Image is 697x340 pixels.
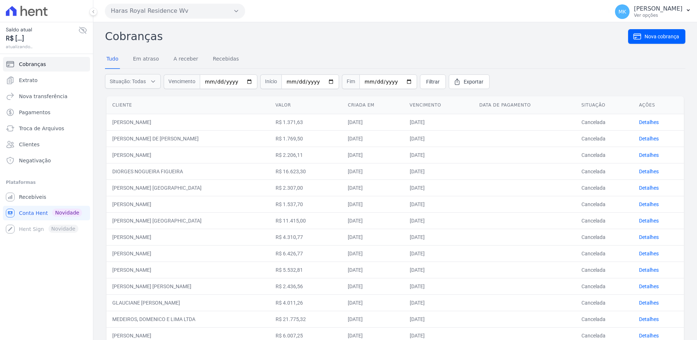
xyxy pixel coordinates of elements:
[342,163,404,179] td: [DATE]
[639,185,659,191] a: Detalhes
[52,209,82,217] span: Novidade
[6,34,78,43] span: R$ [...]
[404,245,474,262] td: [DATE]
[404,114,474,130] td: [DATE]
[449,74,490,89] a: Exportar
[404,196,474,212] td: [DATE]
[270,229,342,245] td: R$ 4.310,77
[106,311,270,327] td: MEDEIROS, DOMENICO E LIMA LTDA
[211,50,241,69] a: Recebidas
[633,96,684,114] th: Ações
[342,130,404,147] td: [DATE]
[342,262,404,278] td: [DATE]
[3,190,90,204] a: Recebíveis
[3,206,90,220] a: Conta Hent Novidade
[404,212,474,229] td: [DATE]
[639,234,659,240] a: Detalhes
[172,50,200,69] a: A receber
[6,178,87,187] div: Plataformas
[426,78,440,85] span: Filtrar
[3,73,90,88] a: Extrato
[420,74,446,89] a: Filtrar
[106,196,270,212] td: [PERSON_NAME]
[270,196,342,212] td: R$ 1.537,70
[19,93,67,100] span: Nova transferência
[270,311,342,327] td: R$ 21.775,32
[404,96,474,114] th: Vencimento
[342,96,404,114] th: Criada em
[342,196,404,212] td: [DATE]
[639,267,659,273] a: Detalhes
[639,300,659,306] a: Detalhes
[639,218,659,224] a: Detalhes
[3,121,90,136] a: Troca de Arquivos
[106,114,270,130] td: [PERSON_NAME]
[474,96,576,114] th: Data de pagamento
[342,245,404,262] td: [DATE]
[639,251,659,256] a: Detalhes
[19,157,51,164] span: Negativação
[6,43,78,50] span: atualizando...
[270,262,342,278] td: R$ 5.532,81
[576,179,633,196] td: Cancelada
[19,109,50,116] span: Pagamentos
[19,77,38,84] span: Extrato
[106,278,270,294] td: [PERSON_NAME] [PERSON_NAME]
[270,245,342,262] td: R$ 6.426,77
[639,201,659,207] a: Detalhes
[106,147,270,163] td: [PERSON_NAME]
[404,147,474,163] td: [DATE]
[19,61,46,68] span: Cobranças
[342,294,404,311] td: [DATE]
[639,283,659,289] a: Detalhes
[576,114,633,130] td: Cancelada
[105,74,161,89] button: Situação: Todas
[576,196,633,212] td: Cancelada
[342,229,404,245] td: [DATE]
[576,229,633,245] td: Cancelada
[645,33,679,40] span: Nova cobrança
[3,89,90,104] a: Nova transferência
[404,130,474,147] td: [DATE]
[639,136,659,142] a: Detalhes
[342,278,404,294] td: [DATE]
[576,278,633,294] td: Cancelada
[106,262,270,278] td: [PERSON_NAME]
[270,278,342,294] td: R$ 2.436,56
[260,74,281,89] span: Início
[106,212,270,229] td: [PERSON_NAME] [GEOGRAPHIC_DATA]
[576,163,633,179] td: Cancelada
[576,262,633,278] td: Cancelada
[106,130,270,147] td: [PERSON_NAME] DE [PERSON_NAME]
[342,311,404,327] td: [DATE]
[19,141,39,148] span: Clientes
[270,163,342,179] td: R$ 16.623,30
[342,74,359,89] span: Fim
[106,245,270,262] td: [PERSON_NAME]
[3,153,90,168] a: Negativação
[6,26,78,34] span: Saldo atual
[106,96,270,114] th: Cliente
[404,294,474,311] td: [DATE]
[270,212,342,229] td: R$ 11.415,00
[404,262,474,278] td: [DATE]
[639,333,659,339] a: Detalhes
[342,114,404,130] td: [DATE]
[270,130,342,147] td: R$ 1.769,50
[464,78,483,85] span: Exportar
[404,278,474,294] td: [DATE]
[404,179,474,196] td: [DATE]
[106,163,270,179] td: DIORGES NOGUEIRA FIGUEIRA
[110,78,146,85] span: Situação: Todas
[639,152,659,158] a: Detalhes
[19,209,48,217] span: Conta Hent
[270,179,342,196] td: R$ 2.307,00
[3,57,90,72] a: Cobranças
[639,169,659,174] a: Detalhes
[576,130,633,147] td: Cancelada
[270,96,342,114] th: Valor
[634,12,682,18] p: Ver opções
[105,4,245,18] button: Haras Royal Residence Wv
[576,311,633,327] td: Cancelada
[576,245,633,262] td: Cancelada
